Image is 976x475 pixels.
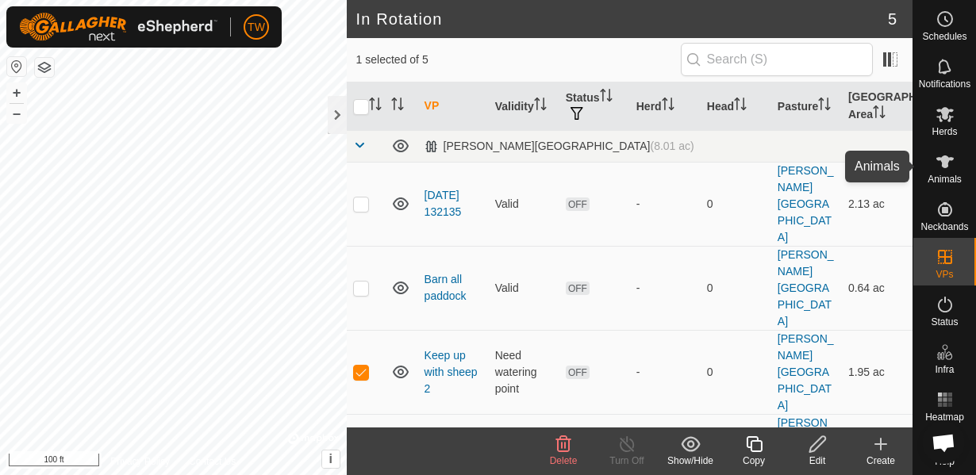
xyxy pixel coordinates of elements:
button: – [7,104,26,123]
div: Create [849,454,913,468]
div: [PERSON_NAME][GEOGRAPHIC_DATA] [425,140,694,153]
span: i [329,452,332,465]
span: Status [931,317,958,327]
a: [PERSON_NAME][GEOGRAPHIC_DATA] [778,248,834,328]
span: 1 selected of 5 [356,52,681,68]
td: 0 [701,246,771,330]
p-sorticon: Activate to sort [600,91,613,104]
td: Valid [489,246,559,330]
td: 0 [701,162,771,246]
th: Status [559,82,630,131]
td: 1.95 ac [842,330,913,414]
a: Open chat [922,421,965,464]
span: Delete [550,455,578,466]
a: Barn all paddock [425,273,467,302]
td: 0 [701,330,771,414]
th: VP [418,82,489,131]
span: Infra [935,365,954,374]
button: Reset Map [7,57,26,76]
p-sorticon: Activate to sort [734,100,747,113]
th: Validity [489,82,559,131]
span: Schedules [922,32,966,41]
span: Animals [928,174,962,184]
a: [PERSON_NAME][GEOGRAPHIC_DATA] [778,332,834,412]
span: OFF [566,197,590,211]
p-sorticon: Activate to sort [534,100,547,113]
div: Copy [722,454,786,468]
a: [DATE] 132135 [425,189,462,218]
input: Search (S) [681,43,873,76]
div: - [636,280,694,297]
th: Pasture [771,82,842,131]
span: OFF [566,282,590,295]
div: Show/Hide [659,454,722,468]
td: Valid [489,162,559,246]
button: Map Layers [35,58,54,77]
td: 0.64 ac [842,246,913,330]
p-sorticon: Activate to sort [391,100,404,113]
span: Herds [932,127,957,136]
span: Neckbands [920,222,968,232]
p-sorticon: Activate to sort [369,100,382,113]
div: Edit [786,454,849,468]
div: - [636,196,694,213]
a: Contact Us [189,454,236,469]
img: Gallagher Logo [19,13,217,41]
p-sorticon: Activate to sort [662,100,674,113]
button: i [322,450,340,468]
span: Help [935,457,955,466]
span: 5 [888,7,897,31]
a: Keep up with sheep 2 [425,349,478,395]
span: (8.01 ac) [650,140,694,152]
p-sorticon: Activate to sort [873,108,886,121]
div: Turn Off [595,454,659,468]
a: Help [913,428,976,473]
a: Privacy Policy [110,454,170,469]
span: VPs [936,270,953,279]
th: [GEOGRAPHIC_DATA] Area [842,82,913,131]
button: + [7,83,26,102]
th: Head [701,82,771,131]
span: Heatmap [925,412,964,422]
div: - [636,364,694,381]
td: Need watering point [489,330,559,414]
h2: In Rotation [356,10,888,29]
th: Herd [630,82,701,131]
td: 2.13 ac [842,162,913,246]
p-sorticon: Activate to sort [818,100,831,113]
span: Notifications [919,79,970,89]
span: TW [248,19,265,36]
span: OFF [566,366,590,379]
a: [PERSON_NAME][GEOGRAPHIC_DATA] [778,164,834,243]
